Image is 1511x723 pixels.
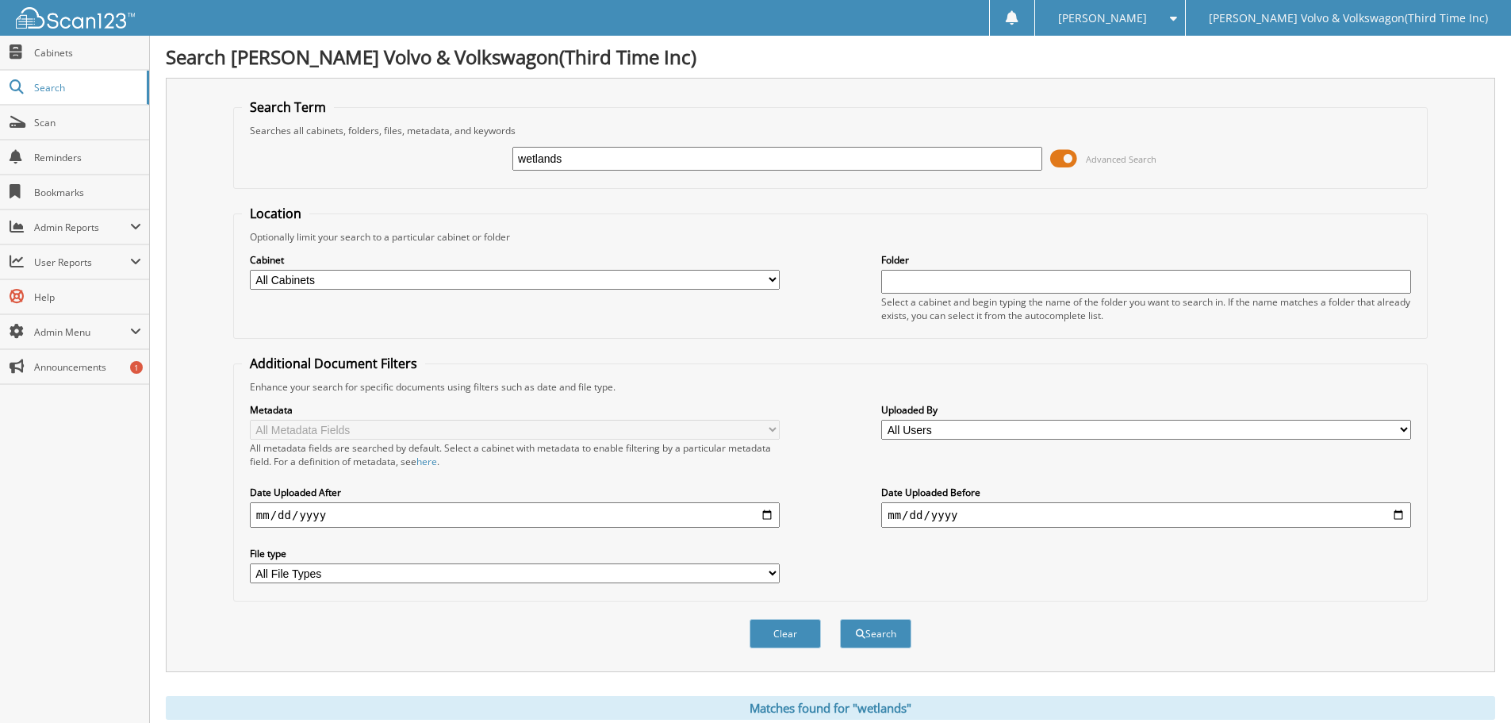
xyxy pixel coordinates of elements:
[242,98,334,116] legend: Search Term
[1209,13,1488,23] span: [PERSON_NAME] Volvo & Volkswagon(Third Time Inc)
[750,619,821,648] button: Clear
[34,256,130,269] span: User Reports
[16,7,135,29] img: scan123-logo-white.svg
[34,151,141,164] span: Reminders
[250,441,780,468] div: All metadata fields are searched by default. Select a cabinet with metadata to enable filtering b...
[250,403,780,417] label: Metadata
[34,360,141,374] span: Announcements
[242,380,1419,394] div: Enhance your search for specific documents using filters such as date and file type.
[34,186,141,199] span: Bookmarks
[166,696,1495,720] div: Matches found for "wetlands"
[416,455,437,468] a: here
[881,403,1411,417] label: Uploaded By
[34,290,141,304] span: Help
[881,486,1411,499] label: Date Uploaded Before
[840,619,911,648] button: Search
[1086,153,1156,165] span: Advanced Search
[166,44,1495,70] h1: Search [PERSON_NAME] Volvo & Volkswagon(Third Time Inc)
[242,205,309,222] legend: Location
[34,221,130,234] span: Admin Reports
[34,46,141,60] span: Cabinets
[881,502,1411,528] input: end
[34,81,139,94] span: Search
[34,325,130,339] span: Admin Menu
[130,361,143,374] div: 1
[242,355,425,372] legend: Additional Document Filters
[242,124,1419,137] div: Searches all cabinets, folders, files, metadata, and keywords
[881,295,1411,322] div: Select a cabinet and begin typing the name of the folder you want to search in. If the name match...
[250,253,780,267] label: Cabinet
[1058,13,1147,23] span: [PERSON_NAME]
[34,116,141,129] span: Scan
[242,230,1419,244] div: Optionally limit your search to a particular cabinet or folder
[250,486,780,499] label: Date Uploaded After
[250,502,780,528] input: start
[881,253,1411,267] label: Folder
[250,547,780,560] label: File type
